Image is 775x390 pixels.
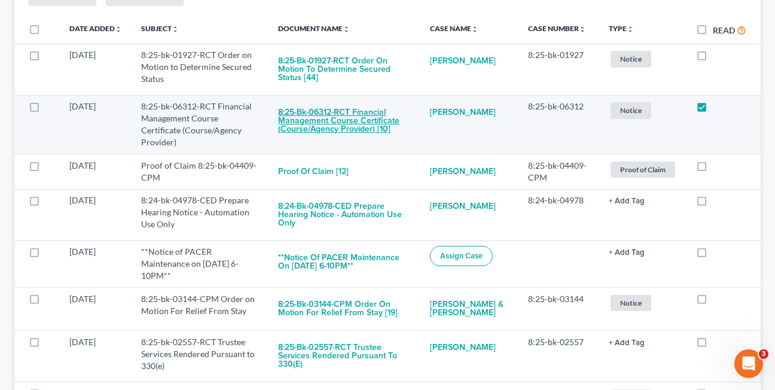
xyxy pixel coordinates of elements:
a: Case Numberunfold_more [528,24,586,33]
button: 8:24-bk-04978-CED Prepare Hearing Notice - Automation Use Only [278,194,410,235]
a: + Add Tag [609,246,677,258]
a: Document Nameunfold_more [278,24,350,33]
td: [DATE] [60,189,132,240]
span: 3 [759,349,768,359]
a: [PERSON_NAME] [430,49,496,73]
button: Proof of Claim [12] [278,160,349,184]
a: Date Addedunfold_more [69,24,122,33]
td: 8:25-bk-03144 [518,287,599,330]
td: [DATE] [60,287,132,330]
td: [DATE] [60,44,132,95]
button: 8:25-bk-02557-RCT Trustee Services Rendered Pursuant to 330(e) [278,336,410,377]
td: 8:25-bk-02557-RCT Trustee Services Rendered Pursuant to 330(e) [132,330,268,382]
a: Subjectunfold_more [141,24,179,33]
i: unfold_more [627,26,634,33]
a: Notice [609,293,677,313]
a: Proof of Claim [609,160,677,179]
a: [PERSON_NAME] [430,336,496,360]
td: 8:25-bk-06312-RCT Financial Management Course Certificate (Course/Agency Provider) [132,95,268,154]
span: Notice [611,51,651,67]
a: [PERSON_NAME] & [PERSON_NAME] [430,293,509,325]
button: 8:25-bk-06312-RCT Financial Management Course Certificate (Course/Agency Provider) [10] [278,100,410,141]
i: unfold_more [471,26,478,33]
td: Proof of Claim 8:25-bk-04409-CPM [132,154,268,189]
button: 8:25-bk-01927-RCT Order on Motion to Determine Secured Status [44] [278,49,410,90]
button: **Notice of PACER Maintenance on [DATE] 6-10PM** [278,246,410,278]
td: 8:25-bk-02557 [518,330,599,382]
td: 8:24-bk-04978 [518,189,599,240]
button: + Add Tag [609,339,645,347]
a: + Add Tag [609,194,677,206]
td: [DATE] [60,154,132,189]
span: Assign Case [440,251,483,261]
button: Assign Case [430,246,493,266]
td: 8:24-bk-04978-CED Prepare Hearing Notice - Automation Use Only [132,189,268,240]
td: 8:25-bk-01927 [518,44,599,95]
td: **Notice of PACER Maintenance on [DATE] 6-10PM** [132,240,268,287]
label: Read [713,24,735,36]
a: Typeunfold_more [609,24,634,33]
td: 8:25-bk-03144-CPM Order on Motion For Relief From Stay [132,287,268,330]
td: 8:25-bk-01927-RCT Order on Motion to Determine Secured Status [132,44,268,95]
button: 8:25-bk-03144-CPM Order on Motion For Relief From Stay [19] [278,293,410,325]
i: unfold_more [343,26,350,33]
i: unfold_more [115,26,122,33]
a: [PERSON_NAME] [430,160,496,184]
a: [PERSON_NAME] [430,100,496,124]
a: + Add Tag [609,336,677,348]
td: [DATE] [60,330,132,382]
a: [PERSON_NAME] [430,194,496,218]
a: Notice [609,49,677,69]
span: Notice [611,102,651,118]
iframe: Intercom live chat [734,349,763,378]
button: + Add Tag [609,249,645,257]
td: [DATE] [60,240,132,287]
a: Notice [609,100,677,120]
i: unfold_more [172,26,179,33]
span: Proof of Claim [611,162,675,178]
button: + Add Tag [609,197,645,205]
i: unfold_more [579,26,586,33]
td: 8:25-bk-06312 [518,95,599,154]
span: Notice [611,295,651,311]
td: 8:25-bk-04409-CPM [518,154,599,189]
a: Case Nameunfold_more [430,24,478,33]
td: [DATE] [60,95,132,154]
